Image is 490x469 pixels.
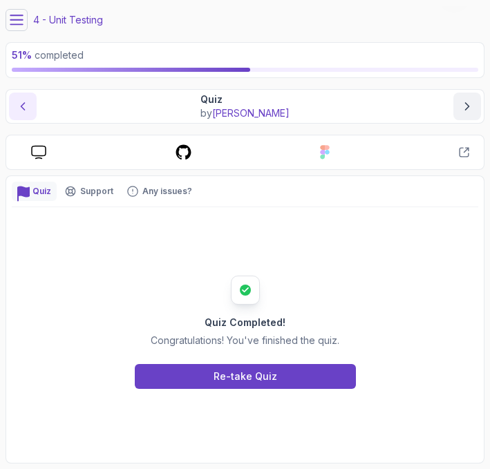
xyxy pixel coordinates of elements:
[151,334,339,347] p: Congratulations! You've finished the quiz.
[12,49,84,61] span: completed
[12,49,32,61] span: 51 %
[122,182,198,201] button: Feedback button
[9,93,37,120] button: previous content
[33,13,103,27] p: 4 - Unit Testing
[12,182,57,201] button: quiz button
[164,144,203,161] a: course repo
[59,182,119,201] button: Support button
[142,186,192,197] p: Any issues?
[212,107,290,119] span: [PERSON_NAME]
[200,106,290,120] p: by
[20,145,57,160] a: course slides
[80,186,113,197] p: Support
[32,186,51,197] p: Quiz
[214,370,277,383] div: Re-take Quiz
[151,316,339,329] h2: Quiz Completed!
[453,93,481,120] button: next content
[135,364,356,389] button: Re-take Quiz
[200,93,290,106] p: Quiz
